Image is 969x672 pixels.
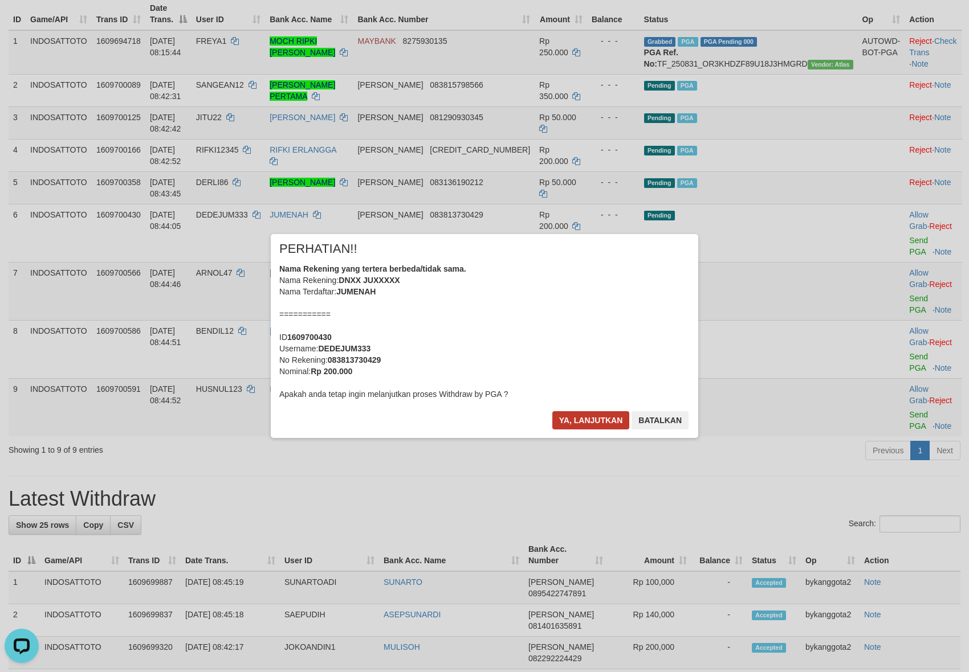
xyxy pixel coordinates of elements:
div: Nama Rekening: Nama Terdaftar: =========== ID Username: No Rekening: Nominal: Apakah anda tetap i... [279,263,690,400]
b: 1609700430 [287,333,332,342]
b: 083813730429 [328,355,381,364]
b: DNXX JUXXXXX [339,276,400,285]
b: JUMENAH [336,287,376,296]
b: Nama Rekening yang tertera berbeda/tidak sama. [279,264,466,273]
button: Batalkan [632,411,689,429]
button: Open LiveChat chat widget [5,5,39,39]
b: DEDEJUM333 [318,344,370,353]
button: Ya, lanjutkan [552,411,630,429]
b: Rp 200.000 [311,367,352,376]
span: PERHATIAN!! [279,243,357,255]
